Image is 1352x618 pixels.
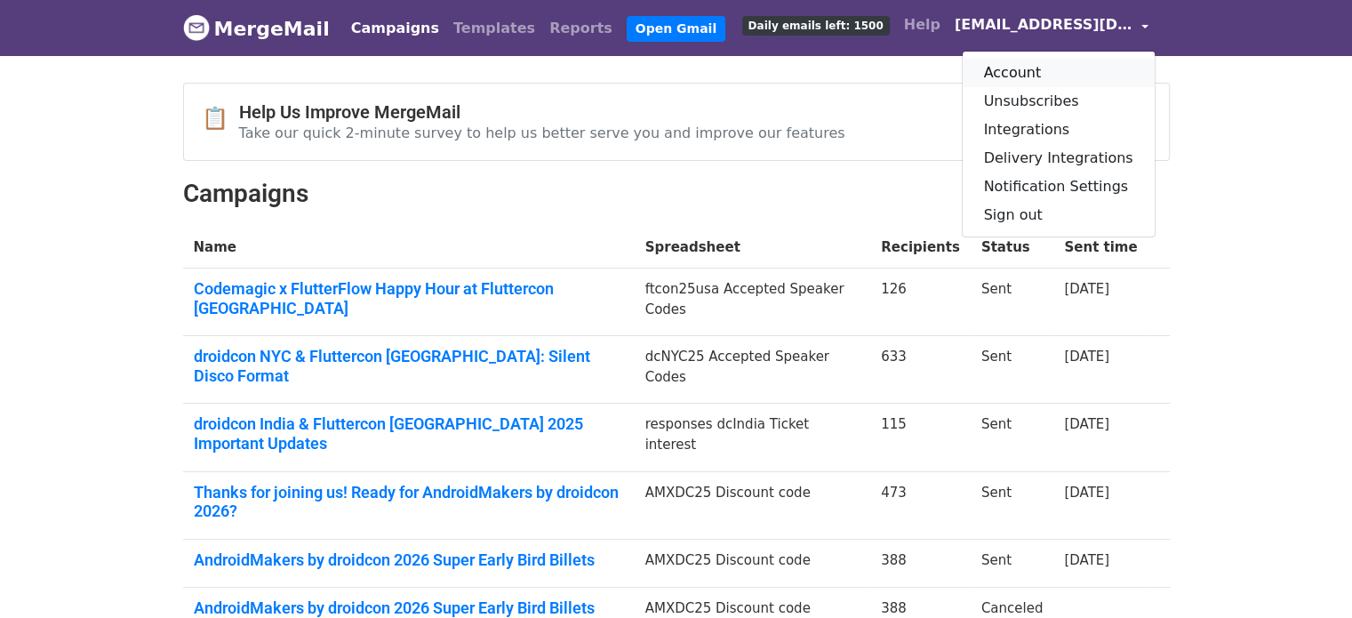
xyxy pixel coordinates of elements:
[971,269,1054,336] td: Sent
[635,404,871,471] td: responses dcIndia Ticket interest
[971,336,1054,404] td: Sent
[635,539,871,588] td: AMXDC25 Discount code
[635,269,871,336] td: ftcon25usa Accepted Speaker Codes
[1053,227,1148,269] th: Sent time
[1064,485,1109,501] a: [DATE]
[963,144,1155,173] a: Delivery Integrations
[1263,533,1352,618] iframe: Chat Widget
[627,16,725,42] a: Open Gmail
[194,347,624,385] a: droidcon NYC & Fluttercon [GEOGRAPHIC_DATA]: Silent Disco Format
[870,539,971,588] td: 388
[183,10,330,47] a: MergeMail
[183,14,210,41] img: MergeMail logo
[1064,552,1109,568] a: [DATE]
[962,51,1156,237] div: [EMAIL_ADDRESS][DOMAIN_NAME]
[870,269,971,336] td: 126
[194,483,624,521] a: Thanks for joining us! Ready for AndroidMakers by droidcon 2026?
[971,539,1054,588] td: Sent
[1064,281,1109,297] a: [DATE]
[963,59,1155,87] a: Account
[194,279,624,317] a: Codemagic x FlutterFlow Happy Hour at Fluttercon [GEOGRAPHIC_DATA]
[635,471,871,539] td: AMXDC25 Discount code
[344,11,446,46] a: Campaigns
[963,87,1155,116] a: Unsubscribes
[1064,349,1109,365] a: [DATE]
[870,227,971,269] th: Recipients
[870,471,971,539] td: 473
[635,336,871,404] td: dcNYC25 Accepted Speaker Codes
[955,14,1132,36] span: [EMAIL_ADDRESS][DOMAIN_NAME]
[963,116,1155,144] a: Integrations
[194,414,624,453] a: droidcon India & Fluttercon [GEOGRAPHIC_DATA] 2025 Important Updates
[897,7,948,43] a: Help
[239,124,845,142] p: Take our quick 2-minute survey to help us better serve you and improve our features
[202,106,239,132] span: 📋
[1064,416,1109,432] a: [DATE]
[542,11,620,46] a: Reports
[870,404,971,471] td: 115
[239,101,845,123] h4: Help Us Improve MergeMail
[1263,533,1352,618] div: Chat-Widget
[183,227,635,269] th: Name
[963,173,1155,201] a: Notification Settings
[446,11,542,46] a: Templates
[971,471,1054,539] td: Sent
[735,7,897,43] a: Daily emails left: 1500
[870,336,971,404] td: 633
[971,227,1054,269] th: Status
[742,16,890,36] span: Daily emails left: 1500
[971,404,1054,471] td: Sent
[194,550,624,570] a: AndroidMakers by droidcon 2026 Super Early Bird Billets
[194,598,624,618] a: AndroidMakers by droidcon 2026 Super Early Bird Billets
[948,7,1156,49] a: [EMAIL_ADDRESS][DOMAIN_NAME]
[635,227,871,269] th: Spreadsheet
[963,201,1155,229] a: Sign out
[183,179,1170,209] h2: Campaigns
